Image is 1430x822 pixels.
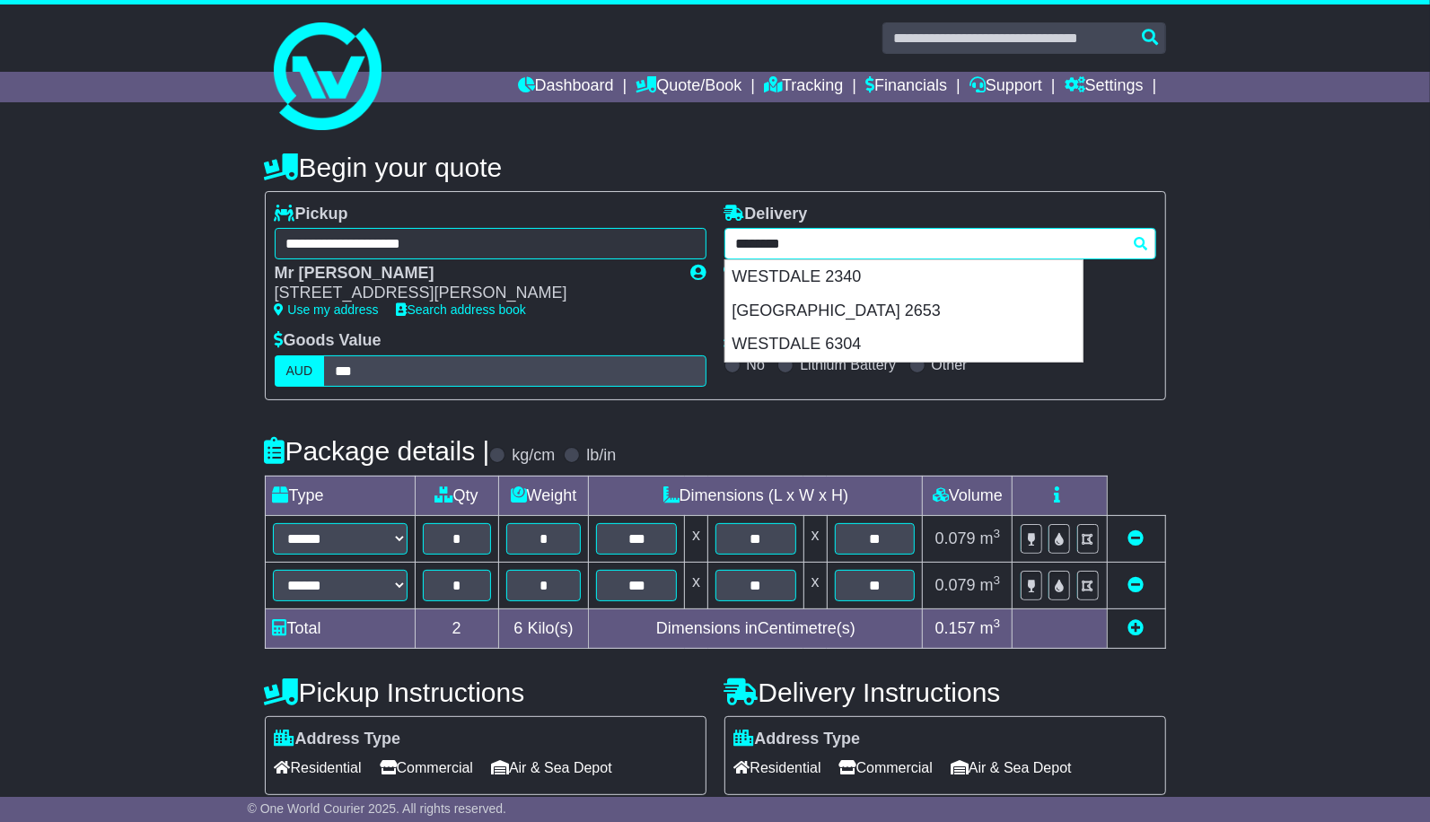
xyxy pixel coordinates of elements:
div: Mr [PERSON_NAME] [275,264,673,284]
div: [STREET_ADDRESS][PERSON_NAME] [275,284,673,303]
td: x [685,562,708,608]
sup: 3 [994,527,1001,540]
label: Other [932,356,968,373]
span: m [980,529,1001,547]
a: Dashboard [518,72,614,102]
span: m [980,576,1001,594]
a: Remove this item [1128,529,1145,547]
span: © One World Courier 2025. All rights reserved. [248,801,507,816]
a: Add new item [1128,619,1145,637]
a: Quote/Book [636,72,741,102]
span: 0.079 [935,529,976,547]
label: No [747,356,765,373]
label: Address Type [734,730,861,749]
td: Type [265,476,415,515]
label: Lithium Battery [800,356,896,373]
td: x [685,515,708,562]
a: Support [969,72,1042,102]
a: Tracking [764,72,843,102]
span: Residential [734,754,821,782]
span: Residential [275,754,362,782]
h4: Begin your quote [265,153,1166,182]
sup: 3 [994,573,1001,587]
td: Dimensions in Centimetre(s) [589,609,923,649]
span: Air & Sea Depot [951,754,1072,782]
td: x [803,515,827,562]
a: Financials [865,72,947,102]
label: AUD [275,355,325,387]
td: Qty [415,476,498,515]
td: 2 [415,609,498,649]
a: Use my address [275,302,379,317]
label: Address Type [275,730,401,749]
td: Weight [498,476,589,515]
span: Commercial [380,754,473,782]
td: x [803,562,827,608]
h4: Pickup Instructions [265,678,706,707]
div: WESTDALE 6304 [725,328,1083,362]
sup: 3 [994,616,1001,630]
label: Pickup [275,205,348,224]
span: Commercial [839,754,933,782]
a: Remove this item [1128,576,1145,594]
span: m [980,619,1001,637]
label: Goods Value [275,331,382,351]
td: Volume [923,476,1013,515]
label: lb/in [586,446,616,466]
label: kg/cm [512,446,555,466]
div: WESTDALE 2340 [725,260,1083,294]
label: Delivery [724,205,808,224]
td: Kilo(s) [498,609,589,649]
td: Total [265,609,415,649]
div: [GEOGRAPHIC_DATA] 2653 [725,294,1083,328]
span: 6 [513,619,522,637]
span: 0.079 [935,576,976,594]
td: Dimensions (L x W x H) [589,476,923,515]
span: Air & Sea Depot [491,754,612,782]
a: Settings [1065,72,1144,102]
h4: Package details | [265,436,490,466]
a: Search address book [397,302,526,317]
span: 0.157 [935,619,976,637]
h4: Delivery Instructions [724,678,1166,707]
